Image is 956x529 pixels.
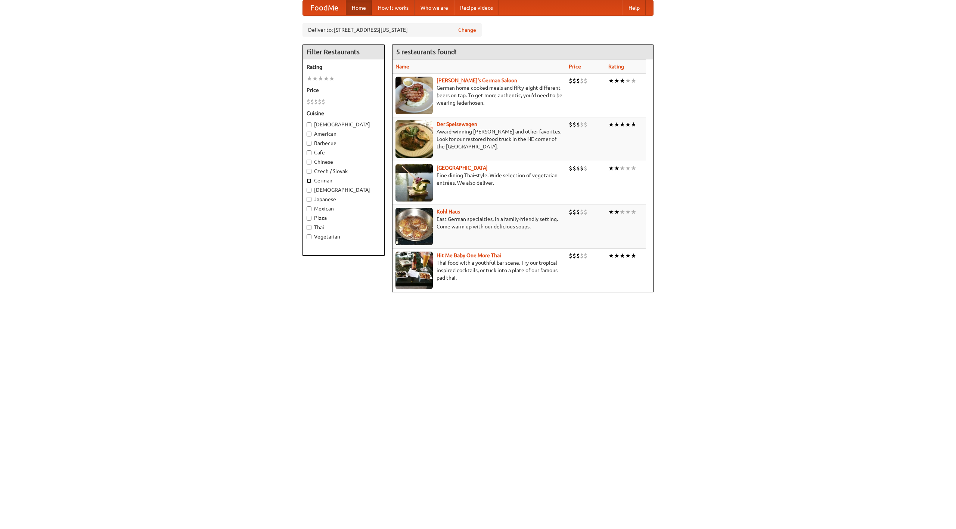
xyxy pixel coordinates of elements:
li: $ [569,77,572,85]
input: Chinese [307,160,311,164]
label: [DEMOGRAPHIC_DATA] [307,121,381,128]
p: Award-winning [PERSON_NAME] and other favorites. Look for our restored food truck in the NE corne... [395,128,563,150]
li: $ [580,164,584,172]
li: ★ [620,208,625,216]
li: ★ [614,164,620,172]
li: $ [584,208,587,216]
li: $ [584,252,587,260]
li: $ [572,252,576,260]
img: kohlhaus.jpg [395,208,433,245]
a: [GEOGRAPHIC_DATA] [437,165,488,171]
li: ★ [625,252,631,260]
input: Thai [307,225,311,230]
label: Barbecue [307,139,381,147]
input: Vegetarian [307,234,311,239]
li: ★ [614,252,620,260]
li: ★ [625,164,631,172]
li: $ [580,252,584,260]
li: $ [569,120,572,129]
input: German [307,178,311,183]
a: Rating [608,64,624,70]
li: $ [572,77,576,85]
input: Czech / Slovak [307,169,311,174]
li: $ [310,98,314,106]
li: ★ [620,164,625,172]
label: German [307,177,381,184]
input: Mexican [307,206,311,211]
li: ★ [631,164,636,172]
li: $ [576,164,580,172]
li: $ [576,208,580,216]
li: ★ [614,208,620,216]
li: ★ [631,252,636,260]
p: Fine dining Thai-style. Wide selection of vegetarian entrées. We also deliver. [395,172,563,187]
label: Thai [307,224,381,231]
input: Cafe [307,150,311,155]
li: $ [584,120,587,129]
label: [DEMOGRAPHIC_DATA] [307,186,381,194]
li: $ [572,208,576,216]
li: ★ [620,77,625,85]
li: $ [572,120,576,129]
li: $ [314,98,318,106]
input: Pizza [307,216,311,221]
li: ★ [631,120,636,129]
li: $ [576,77,580,85]
b: Hit Me Baby One More Thai [437,252,501,258]
img: babythai.jpg [395,252,433,289]
li: ★ [329,74,335,83]
li: ★ [608,164,614,172]
li: $ [322,98,325,106]
label: Cafe [307,149,381,156]
a: Name [395,64,409,70]
h5: Rating [307,63,381,71]
li: ★ [625,208,631,216]
a: Help [623,0,646,15]
li: ★ [323,74,329,83]
label: Pizza [307,214,381,222]
label: Japanese [307,196,381,203]
li: ★ [307,74,312,83]
input: [DEMOGRAPHIC_DATA] [307,188,311,193]
label: Vegetarian [307,233,381,240]
li: $ [307,98,310,106]
li: $ [580,77,584,85]
li: ★ [614,120,620,129]
a: Der Speisewagen [437,121,477,127]
input: Japanese [307,197,311,202]
li: ★ [614,77,620,85]
a: FoodMe [303,0,346,15]
a: Change [458,26,476,34]
label: Chinese [307,158,381,166]
div: Deliver to: [STREET_ADDRESS][US_STATE] [302,23,482,37]
img: satay.jpg [395,164,433,202]
li: $ [576,120,580,129]
b: [PERSON_NAME]'s German Saloon [437,77,517,83]
li: ★ [608,252,614,260]
p: Thai food with a youthful bar scene. Try our tropical inspired cocktails, or tuck into a plate of... [395,259,563,282]
ng-pluralize: 5 restaurants found! [396,48,457,55]
label: Czech / Slovak [307,167,381,175]
li: ★ [608,120,614,129]
img: esthers.jpg [395,77,433,114]
li: $ [584,164,587,172]
li: $ [572,164,576,172]
li: ★ [620,120,625,129]
label: American [307,130,381,138]
li: ★ [312,74,318,83]
h5: Price [307,86,381,94]
li: ★ [620,252,625,260]
a: Kohl Haus [437,209,460,215]
li: ★ [631,77,636,85]
li: ★ [608,208,614,216]
input: American [307,132,311,136]
a: Who we are [415,0,454,15]
a: Home [346,0,372,15]
li: ★ [631,208,636,216]
img: speisewagen.jpg [395,120,433,158]
li: ★ [318,74,323,83]
input: Barbecue [307,141,311,146]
